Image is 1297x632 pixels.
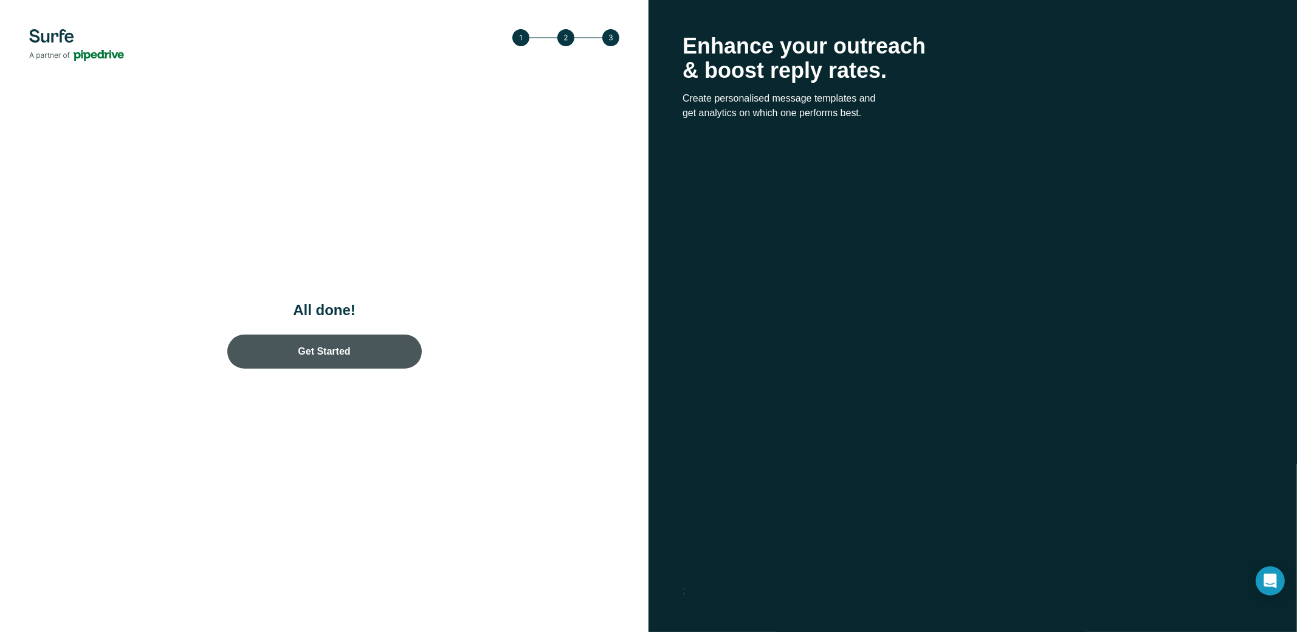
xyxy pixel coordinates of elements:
[683,34,1263,58] p: Enhance your outreach
[683,106,1263,120] p: get analytics on which one performs best.
[29,29,124,61] img: Surfe's logo
[683,58,1263,83] p: & boost reply rates.
[203,300,446,320] h1: All done!
[512,29,619,46] img: Step 3
[779,234,1168,471] iframe: Get started: Pipedrive LinkedIn integration with Surfe
[683,91,1263,106] p: Create personalised message templates and
[1256,566,1285,596] div: Open Intercom Messenger
[227,335,422,369] a: Get Started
